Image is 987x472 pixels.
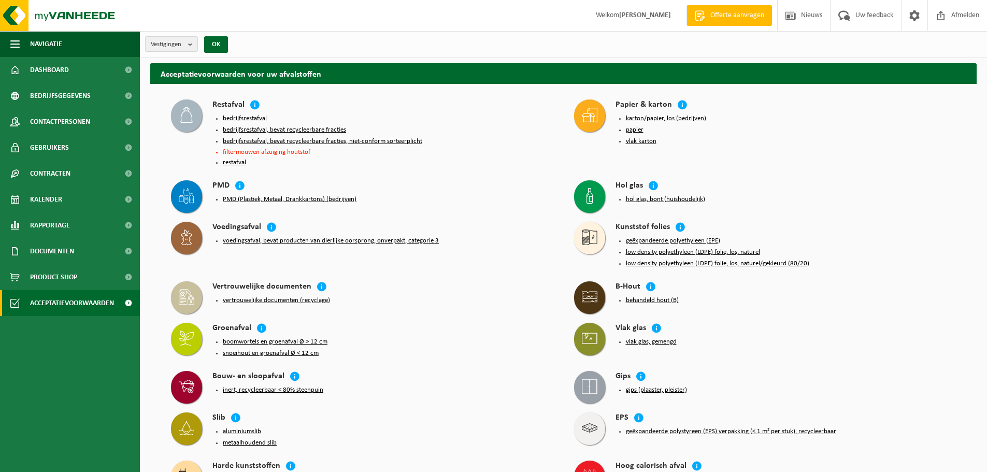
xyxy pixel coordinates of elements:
[212,412,225,424] h4: Slib
[223,115,267,123] button: bedrijfsrestafval
[30,83,91,109] span: Bedrijfsgegevens
[223,296,330,305] button: vertrouwelijke documenten (recyclage)
[212,371,284,383] h4: Bouw- en sloopafval
[616,180,643,192] h4: Hol glas
[151,37,184,52] span: Vestigingen
[150,63,977,83] h2: Acceptatievoorwaarden voor uw afvalstoffen
[626,386,687,394] button: gips (plaaster, pleister)
[616,99,672,111] h4: Papier & karton
[626,115,706,123] button: karton/papier, los (bedrijven)
[708,10,767,21] span: Offerte aanvragen
[30,135,69,161] span: Gebruikers
[30,212,70,238] span: Rapportage
[626,126,643,134] button: papier
[223,349,319,357] button: snoeihout en groenafval Ø < 12 cm
[626,338,677,346] button: vlak glas, gemengd
[616,281,640,293] h4: B-Hout
[626,248,760,256] button: low density polyethyleen (LDPE) folie, los, naturel
[223,338,327,346] button: boomwortels en groenafval Ø > 12 cm
[145,36,198,52] button: Vestigingen
[212,323,251,335] h4: Groenafval
[30,290,114,316] span: Acceptatievoorwaarden
[626,195,705,204] button: hol glas, bont (huishoudelijk)
[30,264,77,290] span: Product Shop
[223,159,246,167] button: restafval
[30,57,69,83] span: Dashboard
[212,99,245,111] h4: Restafval
[204,36,228,53] button: OK
[626,427,836,436] button: geëxpandeerde polystyreen (EPS) verpakking (< 1 m² per stuk), recycleerbaar
[616,412,628,424] h4: EPS
[686,5,772,26] a: Offerte aanvragen
[616,371,631,383] h4: Gips
[30,31,62,57] span: Navigatie
[223,427,261,436] button: aluminiumslib
[626,237,720,245] button: geëxpandeerde polyethyleen (EPE)
[223,137,422,146] button: bedrijfsrestafval, bevat recycleerbare fracties, niet-conform sorteerplicht
[30,109,90,135] span: Contactpersonen
[223,195,356,204] button: PMD (Plastiek, Metaal, Drankkartons) (bedrijven)
[30,161,70,187] span: Contracten
[616,323,646,335] h4: Vlak glas
[223,149,553,155] li: filtermouwen afzuiging houtstof
[30,238,74,264] span: Documenten
[223,126,346,134] button: bedrijfsrestafval, bevat recycleerbare fracties
[212,281,311,293] h4: Vertrouwelijke documenten
[212,222,261,234] h4: Voedingsafval
[223,439,277,447] button: metaalhoudend slib
[30,187,62,212] span: Kalender
[626,296,679,305] button: behandeld hout (B)
[626,260,809,268] button: low density polyethyleen (LDPE) folie, los, naturel/gekleurd (80/20)
[223,386,323,394] button: inert, recycleerbaar < 80% steenpuin
[626,137,656,146] button: vlak karton
[212,180,230,192] h4: PMD
[616,222,670,234] h4: Kunststof folies
[619,11,671,19] strong: [PERSON_NAME]
[223,237,439,245] button: voedingsafval, bevat producten van dierlijke oorsprong, onverpakt, categorie 3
